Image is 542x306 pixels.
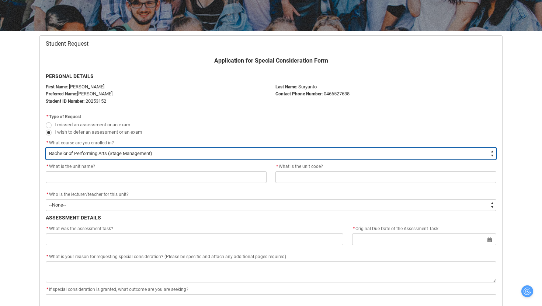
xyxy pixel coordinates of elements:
span: I missed an assessment or an exam [55,122,130,127]
span: Type of Request [49,114,81,119]
p: Suryanto [275,83,496,91]
span: 0466527638 [324,91,350,96]
abbr: required [46,287,48,292]
b: PERSONAL DETAILS [46,73,94,79]
span: I wish to defer an assessment or an exam [55,129,142,135]
abbr: required [353,226,355,231]
strong: Student ID Number: [46,99,84,104]
span: [PERSON_NAME] [77,91,112,96]
b: Application for Special Consideration Form [214,57,328,64]
abbr: required [46,164,48,169]
span: What was the assessment task? [46,226,113,231]
b: ASSESSMENT DETAILS [46,215,101,221]
span: What course are you enrolled in? [49,140,114,145]
b: Contact Phone Number: [275,91,323,96]
span: If special consideration is granted, what outcome are you are seeking? [46,287,188,292]
p: [PERSON_NAME] [46,83,267,91]
span: Original Due Date of the Assessment Task: [352,226,439,231]
strong: First Name: [46,84,68,89]
span: What is the unit name? [46,164,95,169]
abbr: required [46,254,48,259]
abbr: required [46,114,48,119]
span: What is the unit code? [275,164,323,169]
span: What is your reason for requesting special consideration? (Please be specific and attach any addi... [46,254,286,259]
strong: Preferred Name: [46,91,77,96]
b: Last Name: [275,84,297,89]
abbr: required [46,226,48,231]
p: 20253152 [46,98,267,105]
abbr: required [276,164,278,169]
abbr: required [46,192,48,197]
span: Who is the lecturer/teacher for this unit? [49,192,129,197]
span: Student Request [46,40,88,48]
abbr: required [46,140,48,145]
